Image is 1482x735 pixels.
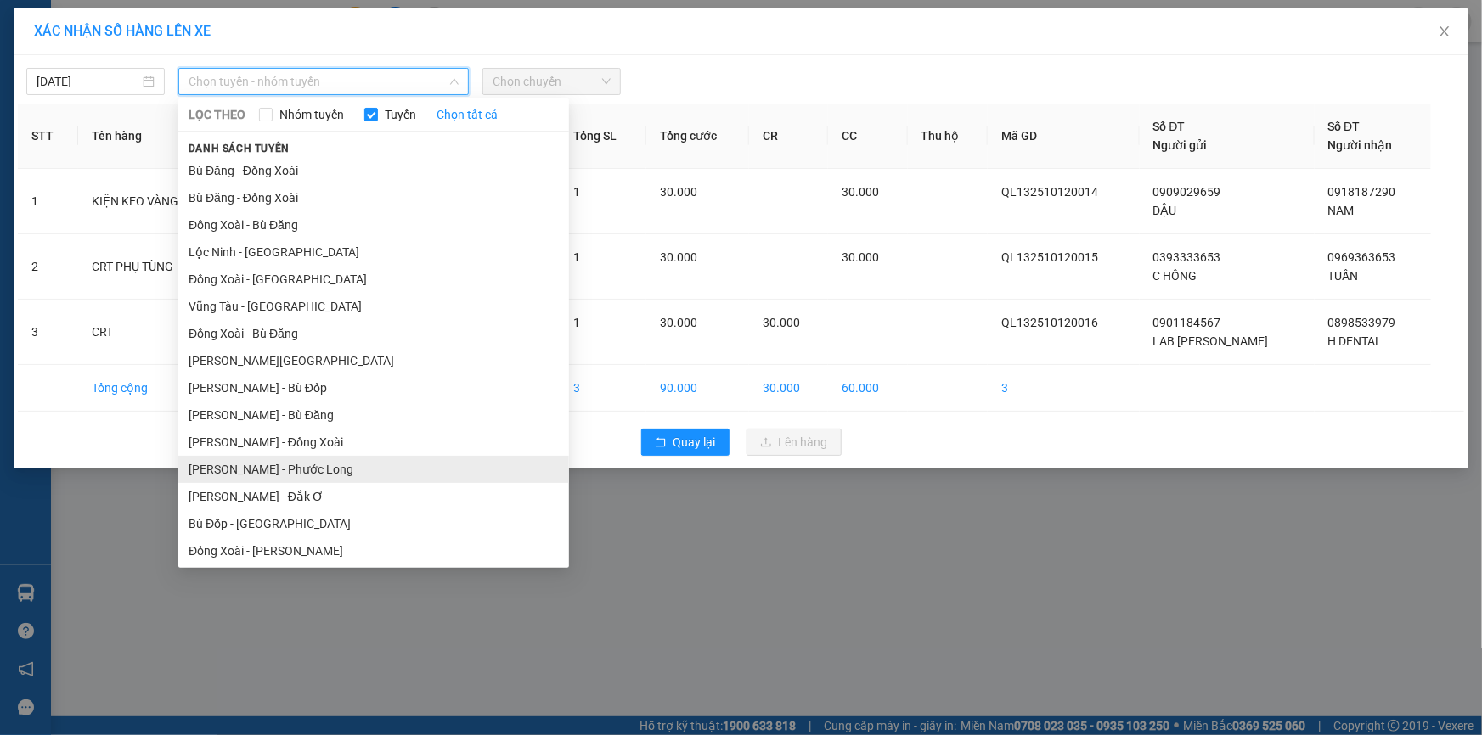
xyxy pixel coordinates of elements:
span: 0909029659 [1153,185,1221,199]
th: Tổng cước [646,104,749,169]
button: Close [1421,8,1468,56]
button: uploadLên hàng [747,429,842,456]
span: 1 [573,250,580,264]
span: LAB [PERSON_NAME] [1153,334,1269,348]
td: 30.000 [749,365,828,412]
span: 30.000 [842,185,879,199]
td: 1 [18,169,78,234]
span: Chọn chuyến [493,69,611,94]
li: Lộc Ninh - [GEOGRAPHIC_DATA] [178,238,569,266]
td: Tổng cộng [78,365,217,412]
span: QL132510120016 [1001,316,1098,329]
li: Đồng Xoài - Bù Đăng [178,211,569,238]
span: Chọn tuyến - nhóm tuyến [189,69,459,94]
span: 30.000 [842,250,879,264]
span: 0969363653 [1328,250,1396,264]
span: Người nhận [1328,138,1393,152]
span: close [1438,25,1451,38]
span: 30.000 [763,316,800,329]
span: Số ĐT [1328,120,1361,133]
span: 30.000 [660,316,697,329]
span: TUẤN [1328,269,1359,283]
span: DẬU [1153,204,1177,217]
span: rollback [655,436,667,450]
th: Mã GD [988,104,1140,169]
th: CR [749,104,828,169]
span: Quay lại [673,433,716,452]
span: down [449,76,459,87]
span: 30.000 [660,185,697,199]
span: 0918187290 [1328,185,1396,199]
td: 60.000 [828,365,907,412]
li: Vũng Tàu - [GEOGRAPHIC_DATA] [178,293,569,320]
span: 1 [573,185,580,199]
span: QL132510120015 [1001,250,1098,264]
th: CC [828,104,907,169]
span: 30.000 [660,250,697,264]
li: [PERSON_NAME] - Bù Đăng [178,401,569,429]
td: KIỆN KEO VÀNG [78,169,217,234]
span: 0901184567 [1153,316,1221,329]
td: CRT [78,300,217,365]
li: Bù Đăng - Đồng Xoài [178,184,569,211]
span: XÁC NHẬN SỐ HÀNG LÊN XE [34,23,211,39]
span: LỌC THEO [189,105,245,124]
th: STT [18,104,78,169]
td: CRT PHỤ TÙNG [78,234,217,300]
span: C HỒNG [1153,269,1197,283]
li: [PERSON_NAME] - Bù Đốp [178,374,569,401]
span: 0393333653 [1153,250,1221,264]
span: Nhóm tuyến [273,105,351,124]
span: Số ĐT [1153,120,1186,133]
th: Tên hàng [78,104,217,169]
li: Đồng Xoài - [PERSON_NAME] [178,537,569,564]
li: Bù Đốp - [GEOGRAPHIC_DATA] [178,510,569,537]
span: 1 [573,316,580,329]
td: 90.000 [646,365,749,412]
li: Bù Đăng - Đồng Xoài [178,157,569,184]
li: Đồng Xoài - [GEOGRAPHIC_DATA] [178,266,569,293]
li: [PERSON_NAME] - Đắk Ơ [178,483,569,510]
button: rollbackQuay lại [641,429,730,456]
span: H DENTAL [1328,334,1383,348]
li: [PERSON_NAME][GEOGRAPHIC_DATA] [178,347,569,374]
td: 3 [988,365,1140,412]
th: Tổng SL [560,104,646,169]
li: [PERSON_NAME] - Đồng Xoài [178,429,569,456]
td: 2 [18,234,78,300]
a: Chọn tất cả [437,105,498,124]
span: Tuyến [378,105,423,124]
input: 13/10/2025 [37,72,139,91]
li: Đồng Xoài - Bù Đăng [178,320,569,347]
span: Danh sách tuyến [178,141,300,156]
span: Người gửi [1153,138,1208,152]
th: Thu hộ [908,104,988,169]
td: 3 [18,300,78,365]
span: NAM [1328,204,1355,217]
span: 0898533979 [1328,316,1396,329]
li: [PERSON_NAME] - Phước Long [178,456,569,483]
td: 3 [560,365,646,412]
span: QL132510120014 [1001,185,1098,199]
